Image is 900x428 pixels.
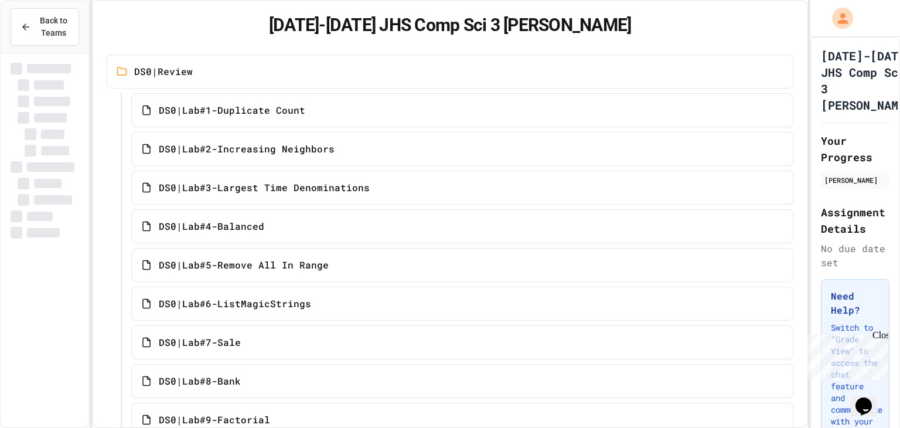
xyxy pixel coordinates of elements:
div: My Account [820,5,856,32]
span: DS0|Lab#2-Increasing Neighbors [159,142,335,156]
h3: Need Help? [831,289,879,317]
div: No due date set [821,242,889,270]
div: Chat with us now!Close [5,5,81,74]
h2: Assignment Details [821,204,889,237]
a: DS0|Lab#7-Sale [131,325,793,359]
span: DS0|Lab#5-Remove All In Range [159,258,329,272]
span: DS0|Lab#9-Factorial [159,413,270,427]
button: Back to Teams [11,8,79,46]
a: DS0|Lab#3-Largest Time Denominations [131,171,793,205]
a: DS0|Lab#2-Increasing Neighbors [131,132,793,166]
a: DS0|Lab#8-Bank [131,364,793,398]
span: DS0|Lab#4-Balanced [159,219,264,233]
span: Back to Teams [38,15,69,39]
span: DS0|Review [134,64,193,79]
h2: Your Progress [821,133,889,165]
a: DS0|Lab#1-Duplicate Count [131,93,793,127]
iframe: chat widget [851,381,888,416]
span: DS0|Lab#7-Sale [159,335,241,349]
iframe: chat widget [803,330,888,380]
div: [PERSON_NAME] [824,175,886,185]
span: DS0|Lab#3-Largest Time Denominations [159,181,370,195]
a: DS0|Lab#6-ListMagicStrings [131,287,793,321]
a: DS0|Lab#4-Balanced [131,209,793,243]
a: DS0|Lab#5-Remove All In Range [131,248,793,282]
span: DS0|Lab#8-Bank [159,374,241,388]
span: DS0|Lab#1-Duplicate Count [159,103,305,117]
h1: [DATE]-[DATE] JHS Comp Sci 3 [PERSON_NAME] [107,15,793,36]
span: DS0|Lab#6-ListMagicStrings [159,297,311,311]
